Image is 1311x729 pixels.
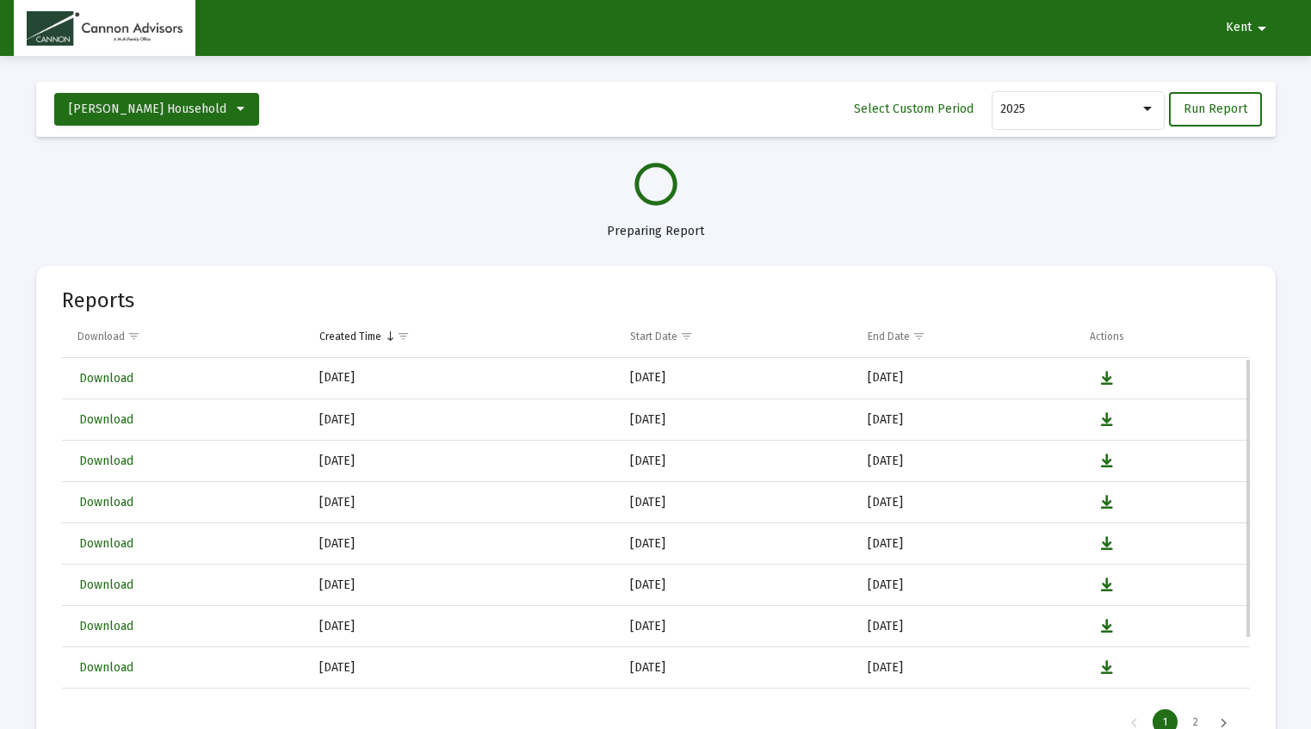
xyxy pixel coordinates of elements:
[868,330,910,343] div: End Date
[79,495,133,510] span: Download
[127,330,140,343] span: Show filter options for column 'Download'
[69,102,226,116] span: [PERSON_NAME] Household
[856,316,1078,357] td: Column End Date
[319,494,606,511] div: [DATE]
[319,618,606,635] div: [DATE]
[856,482,1078,523] td: [DATE]
[1205,10,1293,45] button: Kent
[1252,11,1272,46] mat-icon: arrow_drop_down
[79,536,133,551] span: Download
[79,454,133,468] span: Download
[630,330,677,343] div: Start Date
[618,316,855,357] td: Column Start Date
[1000,102,1025,116] span: 2025
[79,371,133,386] span: Download
[79,412,133,427] span: Download
[54,93,259,126] button: [PERSON_NAME] Household
[319,411,606,429] div: [DATE]
[397,330,410,343] span: Show filter options for column 'Created Time'
[79,619,133,633] span: Download
[856,399,1078,441] td: [DATE]
[77,330,125,343] div: Download
[618,482,855,523] td: [DATE]
[618,647,855,689] td: [DATE]
[856,523,1078,565] td: [DATE]
[1226,21,1252,35] span: Kent
[856,565,1078,606] td: [DATE]
[319,535,606,553] div: [DATE]
[79,660,133,675] span: Download
[62,292,134,309] mat-card-title: Reports
[1184,102,1247,116] span: Run Report
[319,659,606,676] div: [DATE]
[618,523,855,565] td: [DATE]
[62,316,308,357] td: Column Download
[856,441,1078,482] td: [DATE]
[36,206,1276,240] div: Preparing Report
[680,330,693,343] span: Show filter options for column 'Start Date'
[856,606,1078,647] td: [DATE]
[27,11,182,46] img: Dashboard
[618,606,855,647] td: [DATE]
[854,102,974,116] span: Select Custom Period
[856,647,1078,689] td: [DATE]
[79,578,133,592] span: Download
[618,399,855,441] td: [DATE]
[319,577,606,594] div: [DATE]
[1078,316,1250,357] td: Column Actions
[856,358,1078,399] td: [DATE]
[618,565,855,606] td: [DATE]
[1090,330,1124,343] div: Actions
[319,369,606,386] div: [DATE]
[319,330,381,343] div: Created Time
[912,330,925,343] span: Show filter options for column 'End Date'
[319,453,606,470] div: [DATE]
[618,441,855,482] td: [DATE]
[1169,92,1262,127] button: Run Report
[307,316,618,357] td: Column Created Time
[618,358,855,399] td: [DATE]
